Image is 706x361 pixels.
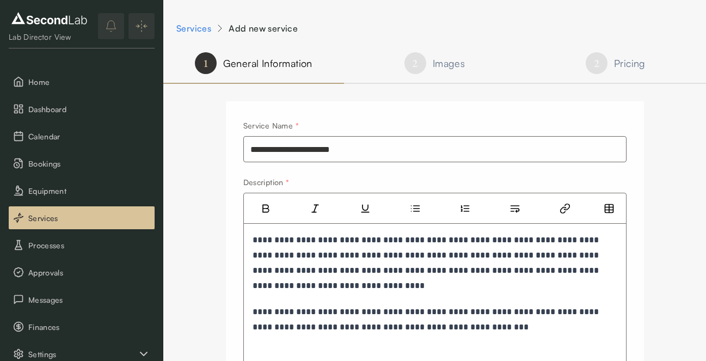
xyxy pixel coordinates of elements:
[9,152,155,175] button: Bookings
[9,261,155,284] button: Approvals
[28,158,150,169] span: Bookings
[28,185,150,197] span: Equipment
[9,97,155,120] button: Dashboard
[525,44,706,84] button: Pricing
[28,76,150,88] span: Home
[9,234,155,256] button: Processes
[28,212,150,224] span: Services
[454,199,476,218] button: Toggle ordered list
[243,178,290,187] label: Description
[229,22,298,35] div: Add new service
[28,131,150,142] span: Calendar
[9,125,155,148] button: Calendar
[554,199,576,218] button: Toggle link
[28,321,150,333] span: Finances
[203,56,208,71] h6: 1
[128,13,155,39] button: Expand/Collapse sidebar
[504,199,526,218] button: Toggle hard break
[28,294,150,305] span: Messages
[176,22,211,35] a: Services
[98,13,124,39] button: notifications
[9,288,155,311] button: Messages
[28,348,137,360] span: Settings
[344,44,525,84] button: Images
[9,10,90,27] img: logo
[9,315,155,338] button: Finances
[304,199,326,218] button: Toggle italic
[594,56,599,71] h6: 2
[9,206,155,229] button: Services
[9,70,155,93] button: Home
[9,179,155,202] button: Equipment
[9,32,90,42] div: Lab Director View
[28,103,150,115] span: Dashboard
[404,199,426,218] button: Toggle bullet list
[28,240,150,251] span: Processes
[243,121,299,130] label: Service Name
[255,199,277,218] button: Toggle bold
[28,267,150,278] span: Approvals
[163,44,344,84] button: General Information
[354,199,376,218] button: Toggle underline
[412,56,418,71] h6: 2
